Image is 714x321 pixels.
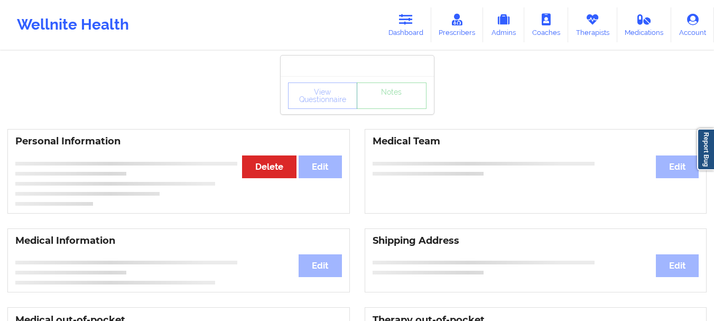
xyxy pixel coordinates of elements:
a: Admins [483,7,524,42]
h3: Shipping Address [373,235,699,247]
button: Delete [242,155,296,178]
a: Coaches [524,7,568,42]
a: Medications [617,7,672,42]
h3: Personal Information [15,135,342,148]
h3: Medical Team [373,135,699,148]
a: Therapists [568,7,617,42]
a: Dashboard [381,7,431,42]
a: Account [671,7,714,42]
h3: Medical Information [15,235,342,247]
a: Prescribers [431,7,484,42]
a: Report Bug [697,129,714,170]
